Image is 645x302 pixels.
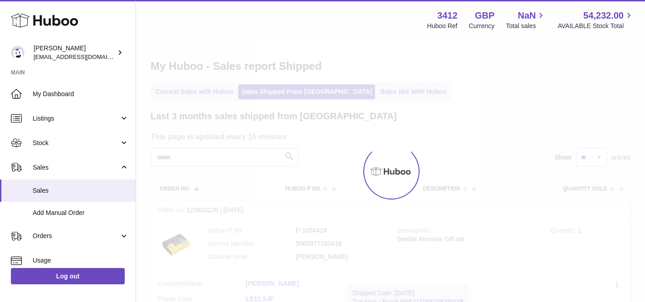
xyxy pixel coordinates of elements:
[506,10,546,30] a: NaN Total sales
[437,10,458,22] strong: 3412
[11,268,125,284] a: Log out
[33,232,119,240] span: Orders
[469,22,495,30] div: Currency
[33,163,119,172] span: Sales
[33,186,129,195] span: Sales
[506,22,546,30] span: Total sales
[33,139,119,147] span: Stock
[518,10,536,22] span: NaN
[11,46,24,59] img: info@beeble.buzz
[557,22,634,30] span: AVAILABLE Stock Total
[475,10,494,22] strong: GBP
[33,90,129,98] span: My Dashboard
[33,114,119,123] span: Listings
[34,44,115,61] div: [PERSON_NAME]
[557,10,634,30] a: 54,232.00 AVAILABLE Stock Total
[583,10,624,22] span: 54,232.00
[33,256,129,265] span: Usage
[33,209,129,217] span: Add Manual Order
[34,53,133,60] span: [EMAIL_ADDRESS][DOMAIN_NAME]
[427,22,458,30] div: Huboo Ref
